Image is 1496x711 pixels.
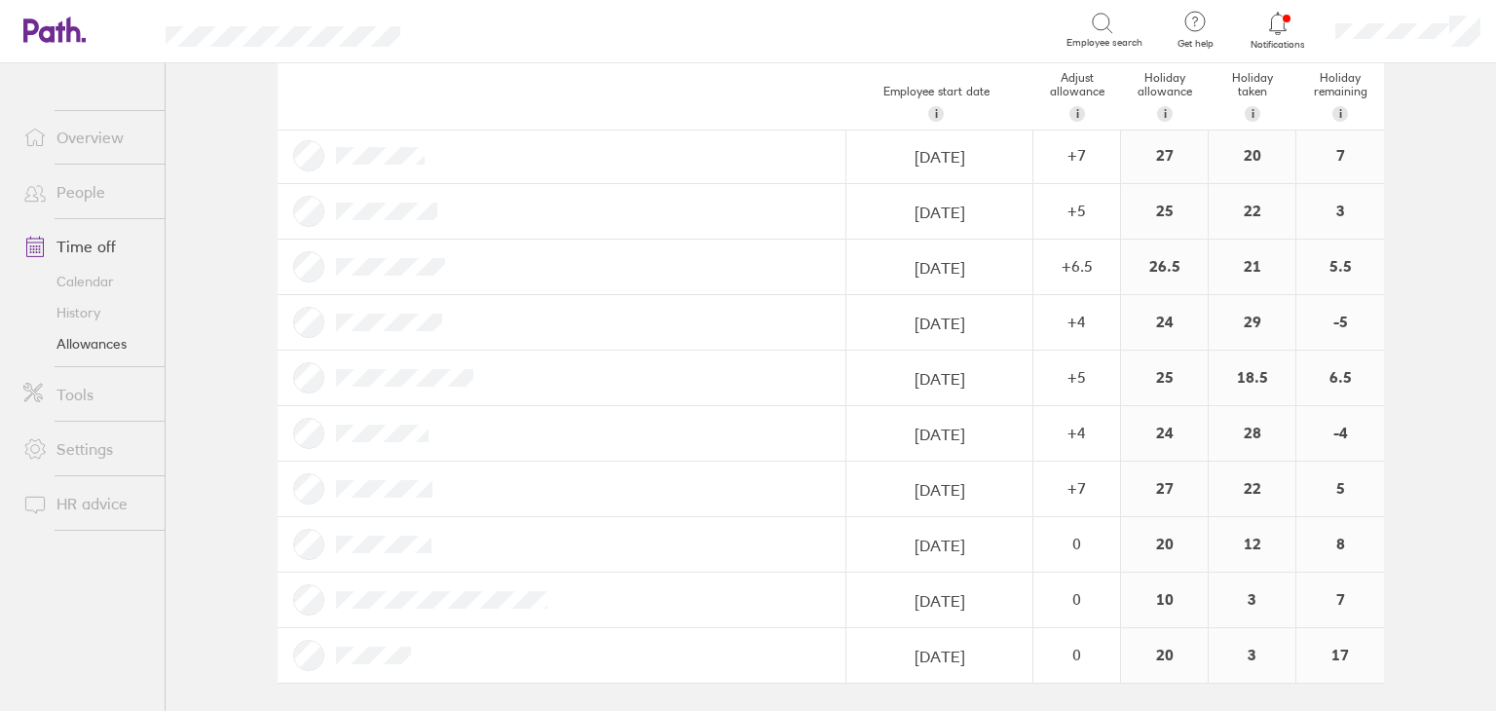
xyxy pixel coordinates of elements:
input: dd/mm/yyyy [847,241,1031,295]
span: i [1252,106,1254,122]
a: Allowances [8,328,165,359]
div: Search [453,20,503,38]
span: Get help [1164,38,1227,50]
div: + 4 [1034,424,1119,441]
input: dd/mm/yyyy [847,296,1031,351]
div: Holiday allowance [1121,63,1209,130]
span: Employee search [1066,37,1142,49]
input: dd/mm/yyyy [847,130,1031,184]
div: + 5 [1034,368,1119,386]
div: + 6.5 [1034,257,1119,275]
div: 25 [1121,184,1208,239]
div: Adjust allowance [1033,63,1121,130]
div: Holiday taken [1209,63,1296,130]
div: 7 [1296,129,1384,183]
div: + 7 [1034,146,1119,164]
input: dd/mm/yyyy [847,463,1031,517]
div: 6.5 [1296,351,1384,405]
div: Holiday remaining [1296,63,1384,130]
a: Time off [8,227,165,266]
div: 5 [1296,462,1384,516]
span: i [1339,106,1342,122]
div: 3 [1209,573,1295,627]
input: dd/mm/yyyy [847,518,1031,573]
span: i [1164,106,1167,122]
div: 20 [1209,129,1295,183]
span: i [935,106,938,122]
div: 18.5 [1209,351,1295,405]
a: Notifications [1247,10,1310,51]
div: 24 [1121,406,1208,461]
div: 27 [1121,129,1208,183]
span: i [1076,106,1079,122]
a: People [8,172,165,211]
div: 27 [1121,462,1208,516]
div: 10 [1121,573,1208,627]
a: Settings [8,430,165,468]
div: 22 [1209,462,1295,516]
div: 5.5 [1296,240,1384,294]
input: dd/mm/yyyy [847,352,1031,406]
div: 20 [1121,517,1208,572]
div: -5 [1296,295,1384,350]
div: -4 [1296,406,1384,461]
input: dd/mm/yyyy [847,407,1031,462]
div: 0 [1034,646,1119,663]
div: + 4 [1034,313,1119,330]
div: 24 [1121,295,1208,350]
a: Tools [8,375,165,414]
input: dd/mm/yyyy [847,574,1031,628]
input: dd/mm/yyyy [847,185,1031,240]
div: 12 [1209,517,1295,572]
div: Employee start date [839,77,1033,130]
div: 8 [1296,517,1384,572]
div: 0 [1034,590,1119,608]
div: + 5 [1034,202,1119,219]
div: 17 [1296,628,1384,683]
div: 26.5 [1121,240,1208,294]
input: dd/mm/yyyy [847,629,1031,684]
a: HR advice [8,484,165,523]
div: 29 [1209,295,1295,350]
div: 25 [1121,351,1208,405]
div: 20 [1121,628,1208,683]
div: 0 [1034,535,1119,552]
div: 22 [1209,184,1295,239]
div: 7 [1296,573,1384,627]
a: History [8,297,165,328]
a: Overview [8,118,165,157]
a: Calendar [8,266,165,297]
span: Notifications [1247,39,1310,51]
div: 3 [1296,184,1384,239]
div: + 7 [1034,479,1119,497]
div: 21 [1209,240,1295,294]
div: 28 [1209,406,1295,461]
div: 3 [1209,628,1295,683]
